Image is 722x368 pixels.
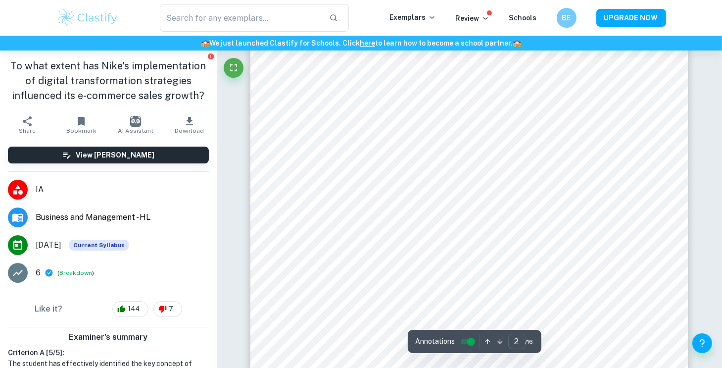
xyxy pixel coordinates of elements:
[162,111,216,139] button: Download
[76,150,154,160] h6: View [PERSON_NAME]
[201,39,209,47] span: 🏫
[224,58,243,78] button: Fullscreen
[8,347,209,358] h6: Criterion A [ 5 / 5 ]:
[390,12,436,23] p: Exemplars
[57,268,94,278] span: ( )
[596,9,666,27] button: UPGRADE NOW
[56,8,119,28] img: Clastify logo
[164,304,179,314] span: 7
[513,39,521,47] span: 🏫
[66,127,96,134] span: Bookmark
[69,240,129,251] span: Current Syllabus
[112,301,148,317] div: 144
[59,268,92,277] button: Breakdown
[509,14,537,22] a: Schools
[118,127,153,134] span: AI Assistant
[69,240,129,251] div: This exemplar is based on the current syllabus. Feel free to refer to it for inspiration/ideas wh...
[561,12,572,23] h6: BE
[557,8,577,28] button: BE
[36,211,209,223] span: Business and Management - HL
[130,116,141,127] img: AI Assistant
[4,331,213,343] h6: Examiner's summary
[123,304,145,314] span: 144
[35,303,62,315] h6: Like it?
[153,301,182,317] div: 7
[54,111,108,139] button: Bookmark
[416,336,455,347] span: Annotations
[175,127,204,134] span: Download
[456,13,489,24] p: Review
[8,147,209,163] button: View [PERSON_NAME]
[207,53,215,60] button: Report issue
[36,239,61,251] span: [DATE]
[2,38,720,49] h6: We just launched Clastify for Schools. Click to learn how to become a school partner.
[160,4,322,32] input: Search for any exemplars...
[36,267,41,279] p: 6
[360,39,375,47] a: here
[8,58,209,103] h1: To what extent has Nike's implementation of digital transformation strategies influenced its e-co...
[526,337,533,346] span: / 16
[692,333,712,353] button: Help and Feedback
[108,111,162,139] button: AI Assistant
[36,184,209,196] span: IA
[19,127,36,134] span: Share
